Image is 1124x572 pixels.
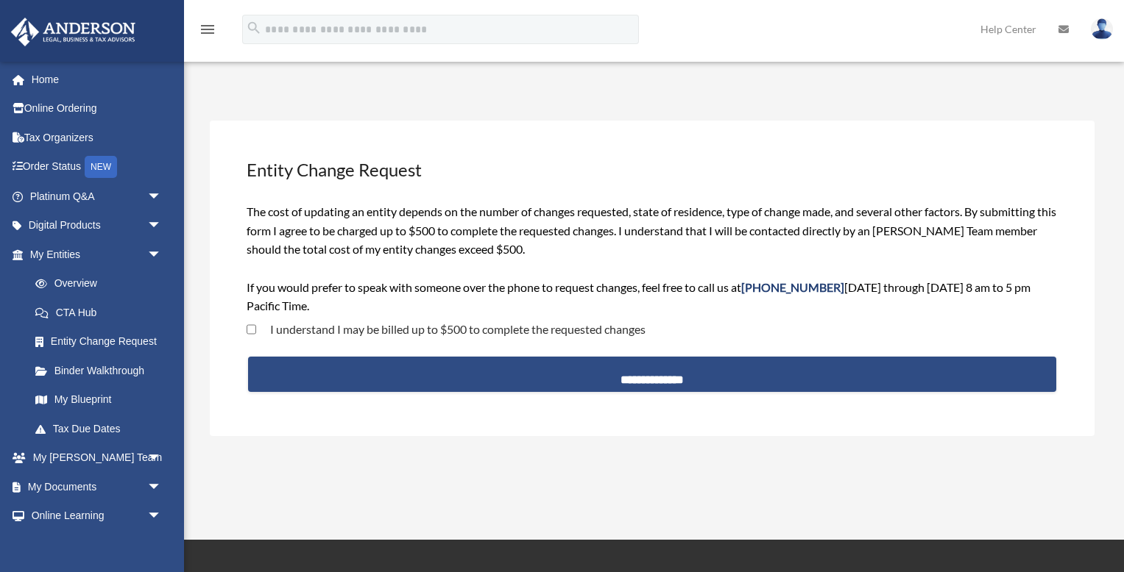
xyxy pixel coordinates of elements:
span: arrow_drop_down [147,472,177,502]
a: Entity Change Request [21,327,177,357]
a: menu [199,26,216,38]
span: [PHONE_NUMBER] [741,280,844,294]
span: The cost of updating an entity depends on the number of changes requested, state of residence, ty... [247,204,1056,312]
span: arrow_drop_down [147,211,177,241]
a: CTA Hub [21,298,184,327]
div: NEW [85,156,117,178]
a: Online Ordering [10,94,184,124]
i: search [246,20,262,36]
a: Platinum Q&Aarrow_drop_down [10,182,184,211]
a: My Blueprint [21,385,184,415]
a: Binder Walkthrough [21,356,184,385]
a: Digital Productsarrow_drop_down [10,211,184,240]
img: User Pic [1091,18,1113,40]
a: Order StatusNEW [10,152,184,182]
a: Online Learningarrow_drop_down [10,501,184,531]
a: Home [10,65,184,94]
h3: Entity Change Request [245,156,1059,184]
span: arrow_drop_down [147,240,177,270]
a: Overview [21,269,184,298]
span: arrow_drop_down [147,443,177,473]
img: Anderson Advisors Platinum Portal [7,18,140,46]
i: menu [199,21,216,38]
a: My Documentsarrow_drop_down [10,472,184,501]
a: My Entitiesarrow_drop_down [10,240,184,269]
a: Tax Due Dates [21,414,184,443]
span: arrow_drop_down [147,182,177,212]
span: arrow_drop_down [147,501,177,532]
label: I understand I may be billed up to $500 to complete the requested changes [256,323,646,335]
a: Tax Organizers [10,123,184,152]
a: My [PERSON_NAME] Teamarrow_drop_down [10,443,184,473]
